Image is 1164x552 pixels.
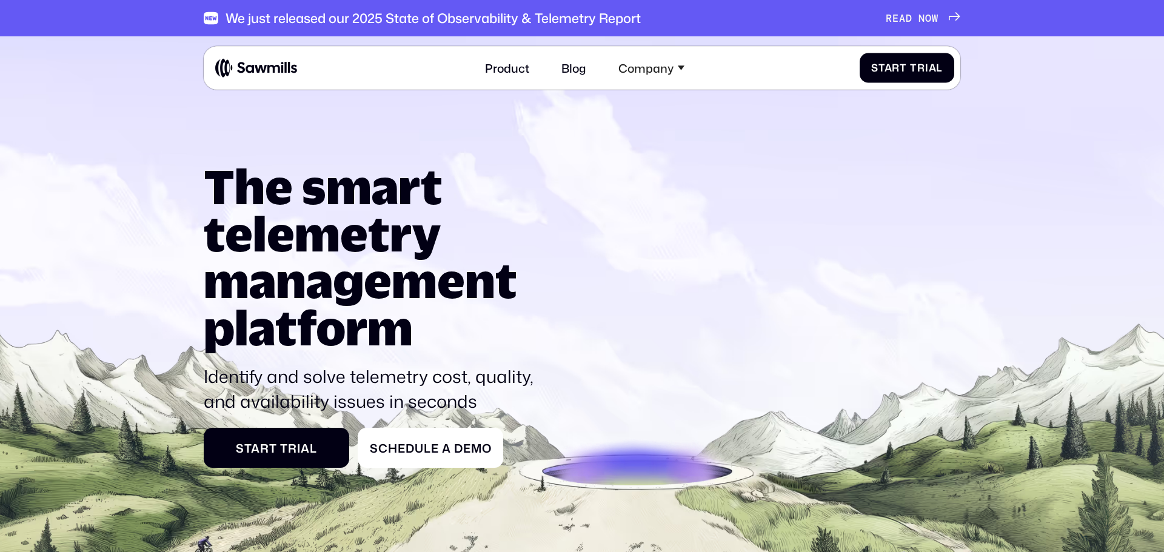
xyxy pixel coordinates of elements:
[215,441,338,455] div: Start Trial
[886,12,960,24] a: READ NOW
[886,12,938,24] div: READ NOW
[226,10,641,26] div: We just released our 2025 State of Observability & Telemetry Report
[553,52,595,84] a: Blog
[370,441,492,455] div: Schedule a Demo
[860,53,955,82] a: Start Trial
[204,364,541,413] p: Identify and solve telemetry cost, quality, and availability issues in seconds
[477,52,538,84] a: Product
[204,163,541,351] h1: The smart telemetry management platform
[358,428,503,468] a: Schedule a Demo
[204,428,349,468] a: Start Trial
[871,62,943,74] div: Start Trial
[618,61,674,75] div: Company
